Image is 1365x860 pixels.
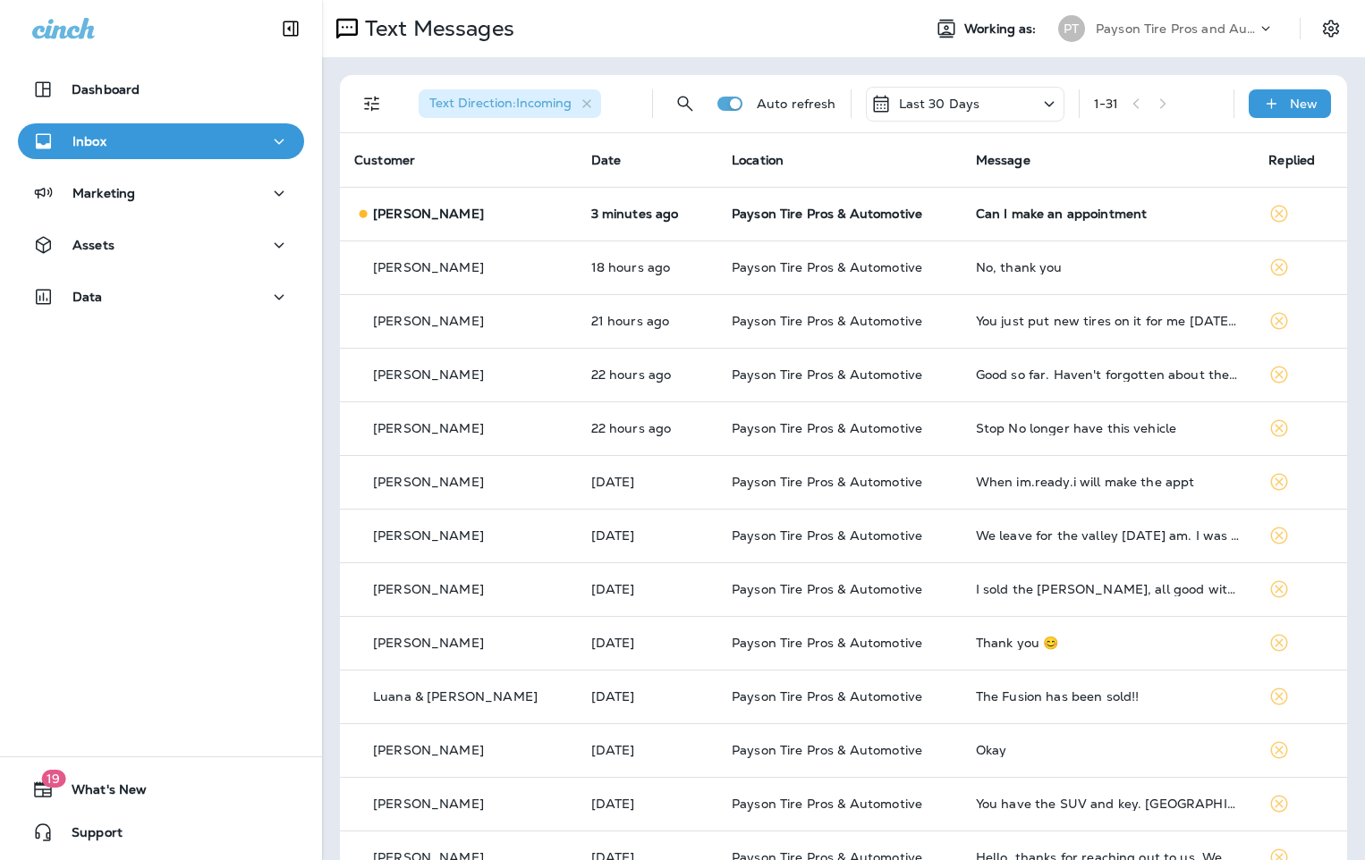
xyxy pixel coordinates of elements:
button: Dashboard [18,72,304,107]
p: Aug 20, 2025 02:23 PM [591,260,703,274]
span: Payson Tire Pros & Automotive [732,313,922,329]
div: Stop No longer have this vehicle [976,421,1241,435]
p: Auto refresh [757,97,836,111]
div: Thank you 😊 [976,636,1241,650]
div: We leave for the valley tomorrow am. I was hoping we could get it done today. Back to Payson on S... [976,528,1241,543]
span: Payson Tire Pros & Automotive [732,206,922,222]
p: [PERSON_NAME] [373,797,484,811]
span: Payson Tire Pros & Automotive [732,367,922,383]
button: Support [18,814,304,850]
p: [PERSON_NAME] [373,260,484,274]
p: Aug 19, 2025 12:36 PM [591,528,703,543]
p: [PERSON_NAME] [373,743,484,757]
p: Dashboard [72,82,140,97]
p: Data [72,290,103,304]
button: 19What's New [18,771,304,807]
span: Payson Tire Pros & Automotive [732,420,922,436]
span: Payson Tire Pros & Automotive [732,796,922,812]
p: Inbox [72,134,106,148]
p: Luana & [PERSON_NAME] [373,689,538,704]
p: [PERSON_NAME] [373,314,484,328]
p: Aug 18, 2025 11:22 AM [591,636,703,650]
button: Filters [354,86,390,122]
p: [PERSON_NAME] [373,421,484,435]
div: 1 - 31 [1094,97,1119,111]
button: Data [18,279,304,315]
span: Text Direction : Incoming [429,95,572,111]
div: I sold the Morano, all good with Volvo. [976,582,1241,596]
button: Collapse Sidebar [266,11,316,46]
p: Aug 17, 2025 10:37 AM [591,797,703,811]
div: When im.ready.i will make the appt [976,475,1241,489]
div: You have the SUV and key. Black Yukon outside near entrance. [976,797,1241,811]
p: Text Messages [358,15,514,42]
span: What's New [54,782,147,804]
p: Aug 18, 2025 11:06 AM [591,689,703,704]
p: Last 30 Days [899,97,980,111]
button: Settings [1315,13,1347,45]
span: Working as: [964,21,1040,37]
p: Aug 20, 2025 10:28 AM [591,314,703,328]
span: Message [976,152,1030,168]
span: Replied [1268,152,1315,168]
p: [PERSON_NAME] [373,475,484,489]
p: Aug 18, 2025 09:55 AM [591,743,703,757]
span: Payson Tire Pros & Automotive [732,474,922,490]
span: Date [591,152,622,168]
p: [PERSON_NAME] [373,528,484,543]
span: Customer [354,152,415,168]
p: [PERSON_NAME] [373,207,484,221]
span: Payson Tire Pros & Automotive [732,742,922,758]
div: Can I make an appointment [976,207,1241,221]
p: Aug 21, 2025 08:23 AM [591,207,703,221]
button: Assets [18,227,304,263]
div: Text Direction:Incoming [419,89,601,118]
div: Good so far. Haven't forgotten about the remaining deferred maintenance items but its been a busy... [976,367,1241,382]
span: Payson Tire Pros & Automotive [732,527,922,544]
span: Payson Tire Pros & Automotive [732,635,922,651]
p: Aug 20, 2025 09:37 AM [591,421,703,435]
div: Okay [976,743,1241,757]
p: New [1290,97,1318,111]
span: 19 [41,770,65,788]
div: The Fusion has been sold!! [976,689,1241,704]
p: Aug 20, 2025 10:25 AM [591,367,703,382]
p: [PERSON_NAME] [373,582,484,596]
p: Payson Tire Pros and Automotive [1096,21,1257,36]
span: Location [732,152,784,168]
div: No, thank you [976,260,1241,274]
p: [PERSON_NAME] [373,636,484,650]
p: Aug 19, 2025 12:40 PM [591,475,703,489]
span: Payson Tire Pros & Automotive [732,259,922,275]
div: PT [1058,15,1085,42]
button: Inbox [18,123,304,159]
p: Aug 19, 2025 08:25 AM [591,582,703,596]
p: Assets [72,238,114,252]
button: Search Messages [667,86,703,122]
p: [PERSON_NAME] [373,367,484,382]
div: You just put new tires on it for me Aug. 4th 😎 [976,314,1241,328]
span: Support [54,825,123,847]
span: Payson Tire Pros & Automotive [732,688,922,704]
button: Marketing [18,175,304,211]
span: Payson Tire Pros & Automotive [732,581,922,597]
p: Marketing [72,186,135,200]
